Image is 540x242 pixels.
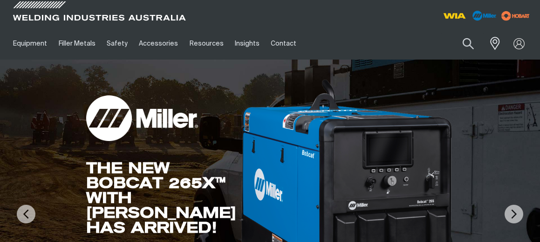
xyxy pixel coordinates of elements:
[53,27,101,60] a: Filler Metals
[441,33,484,54] input: Product name or item number...
[505,205,523,223] img: NextArrow
[265,27,302,60] a: Contact
[452,33,484,54] button: Search products
[499,9,533,23] img: miller
[133,27,184,60] a: Accessories
[229,27,265,60] a: Insights
[184,27,229,60] a: Resources
[86,161,239,235] div: THE NEW BOBCAT 265X™ WITH [PERSON_NAME] HAS ARRIVED!
[101,27,133,60] a: Safety
[7,27,53,60] a: Equipment
[7,27,401,60] nav: Main
[17,205,35,223] img: PrevArrow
